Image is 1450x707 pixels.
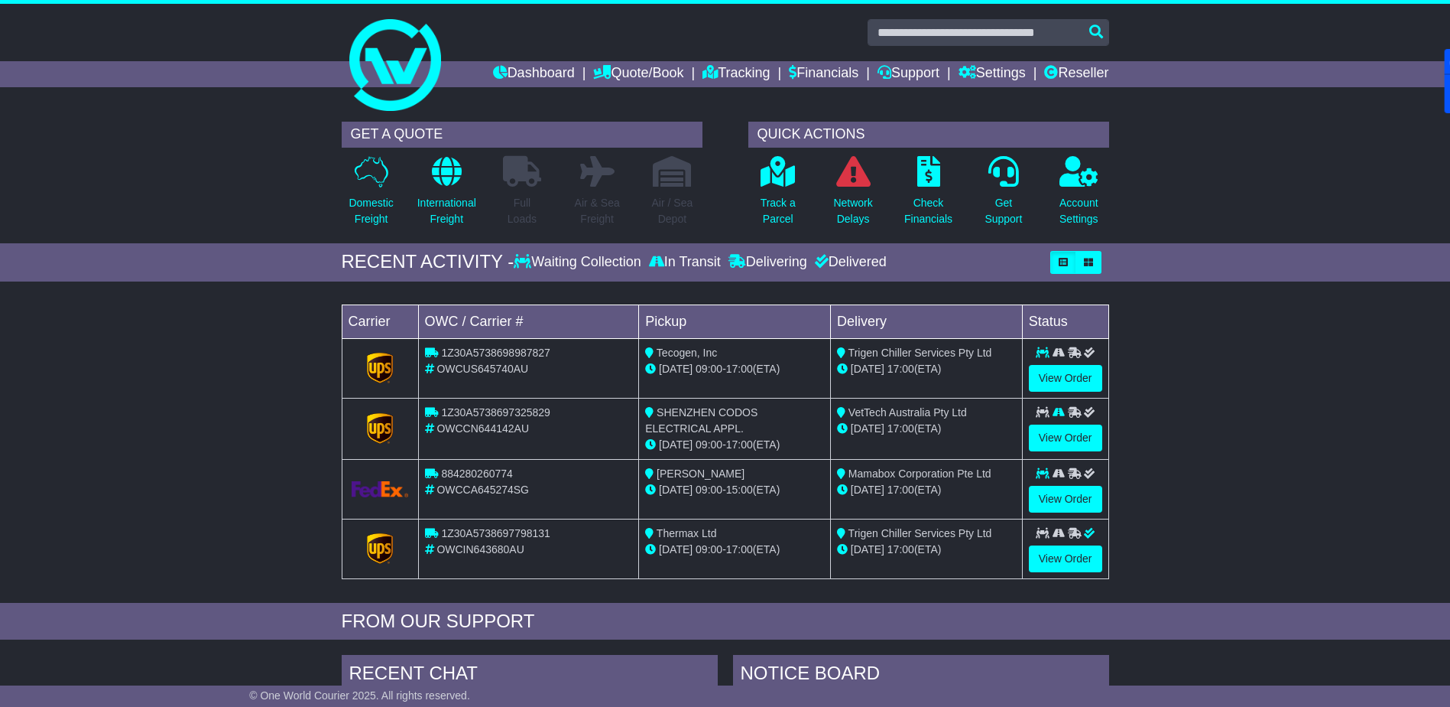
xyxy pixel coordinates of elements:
span: [DATE] [659,543,693,555]
a: Quote/Book [593,61,683,87]
div: (ETA) [837,542,1016,558]
span: 17:00 [726,438,753,451]
span: OWCCA645274SG [436,484,529,496]
a: Tracking [702,61,770,87]
img: GetCarrierServiceLogo [367,353,393,383]
img: GetCarrierServiceLogo [352,481,409,497]
div: NOTICE BOARD [733,655,1109,696]
span: 17:00 [887,422,914,435]
a: Track aParcel [760,155,796,236]
span: [DATE] [851,363,884,375]
span: 09:00 [696,438,722,451]
div: In Transit [645,254,725,271]
p: Account Settings [1059,195,1098,227]
div: QUICK ACTIONS [748,122,1109,148]
span: Thermax Ltd [657,527,717,539]
span: [DATE] [659,363,693,375]
span: 1Z30A5738698987827 [441,347,550,359]
span: [DATE] [851,422,884,435]
a: InternationalFreight [417,155,477,236]
a: CheckFinancials [903,155,953,236]
p: International Freight [417,195,476,227]
a: Financials [789,61,858,87]
span: 17:00 [726,363,753,375]
img: GetCarrierServiceLogo [367,413,393,444]
td: OWC / Carrier # [418,305,639,338]
div: (ETA) [837,361,1016,377]
div: RECENT CHAT [342,655,718,696]
p: Domestic Freight [349,195,393,227]
span: OWCUS645740AU [436,363,528,375]
div: - (ETA) [645,542,824,558]
span: [DATE] [659,484,693,496]
div: (ETA) [837,421,1016,437]
div: GET A QUOTE [342,122,702,148]
span: Trigen Chiller Services Pty Ltd [848,527,992,539]
span: [DATE] [851,543,884,555]
td: Pickup [639,305,831,338]
p: Check Financials [904,195,952,227]
a: View Order [1029,425,1102,451]
span: SHENZHEN CODOS ELECTRICAL APPL. [645,406,757,435]
div: Delivered [811,254,887,271]
span: 1Z30A5738697325829 [441,406,550,419]
span: [PERSON_NAME] [657,468,744,480]
p: Network Delays [833,195,872,227]
a: Reseller [1044,61,1108,87]
p: Get Support [985,195,1022,227]
span: 1Z30A5738697798131 [441,527,550,539]
span: OWCCN644142AU [436,422,529,435]
a: View Order [1029,365,1102,392]
span: Tecogen, Inc [657,347,717,359]
img: GetCarrierServiceLogo [367,533,393,564]
a: View Order [1029,546,1102,572]
span: 09:00 [696,543,722,555]
span: OWCIN643680AU [436,543,524,555]
span: 09:00 [696,363,722,375]
a: DomesticFreight [348,155,394,236]
td: Delivery [830,305,1022,338]
span: Mamabox Corporation Pte Ltd [848,468,991,480]
a: NetworkDelays [832,155,873,236]
td: Carrier [342,305,418,338]
div: - (ETA) [645,361,824,377]
span: 17:00 [887,363,914,375]
span: 09:00 [696,484,722,496]
a: Support [877,61,939,87]
div: Waiting Collection [514,254,644,271]
span: [DATE] [659,438,693,451]
a: AccountSettings [1059,155,1099,236]
span: VetTech Australia Pty Ltd [848,406,967,419]
a: Dashboard [493,61,575,87]
span: © One World Courier 2025. All rights reserved. [249,689,470,702]
p: Air & Sea Freight [575,195,620,227]
span: 17:00 [726,543,753,555]
p: Track a Parcel [761,195,796,227]
a: GetSupport [984,155,1023,236]
div: FROM OUR SUPPORT [342,611,1109,633]
a: Settings [959,61,1026,87]
p: Full Loads [503,195,541,227]
span: 15:00 [726,484,753,496]
a: View Order [1029,486,1102,513]
div: Delivering [725,254,811,271]
div: (ETA) [837,482,1016,498]
span: 17:00 [887,543,914,555]
div: RECENT ACTIVITY - [342,251,514,273]
div: - (ETA) [645,437,824,453]
div: - (ETA) [645,482,824,498]
span: Trigen Chiller Services Pty Ltd [848,347,992,359]
p: Air / Sea Depot [652,195,693,227]
span: 17:00 [887,484,914,496]
span: [DATE] [851,484,884,496]
span: 884280260774 [441,468,512,480]
td: Status [1022,305,1108,338]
